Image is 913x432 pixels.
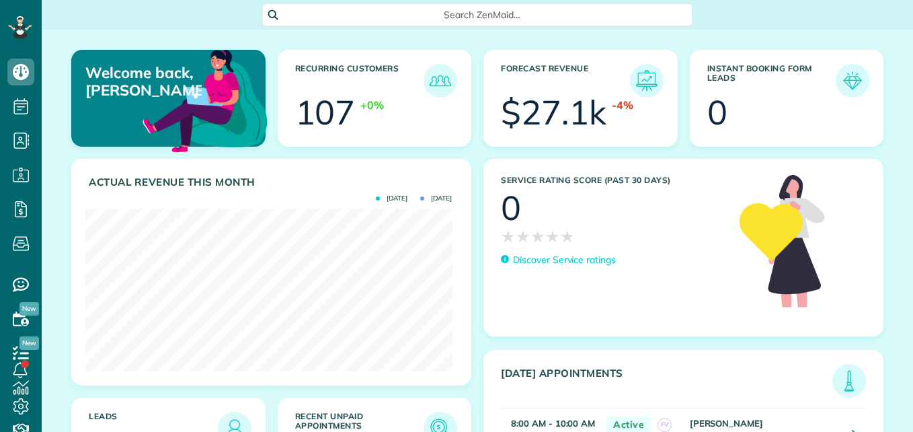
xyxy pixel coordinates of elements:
[690,418,764,429] strong: [PERSON_NAME]
[501,191,521,225] div: 0
[376,195,407,202] span: [DATE]
[707,64,836,98] h3: Instant Booking Form Leads
[427,67,454,94] img: icon_recurring_customers-cf858462ba22bcd05b5a5880d41d6543d210077de5bb9ebc9590e49fd87d84ed.png
[85,64,202,100] p: Welcome back, [PERSON_NAME]!
[501,367,832,398] h3: [DATE] Appointments
[511,418,595,429] strong: 8:00 AM - 10:00 AM
[295,96,356,129] div: 107
[707,96,727,129] div: 0
[836,367,863,394] img: icon_todays_appointments-901f7ab196bb0bea1936b74009e4eb5ffbc2d2711fa7634e0d609ed5ef32b18b.png
[612,98,633,113] div: -4%
[560,225,575,248] span: ★
[516,225,530,248] span: ★
[545,225,560,248] span: ★
[19,302,39,316] span: New
[140,34,270,165] img: dashboard_welcome-42a62b7d889689a78055ac9021e634bf52bae3f8056760290aed330b23ab8690.png
[360,98,384,113] div: +0%
[513,253,616,267] p: Discover Service ratings
[501,225,516,248] span: ★
[295,64,424,98] h3: Recurring Customers
[19,336,39,350] span: New
[89,176,457,188] h3: Actual Revenue this month
[501,96,606,129] div: $27.1k
[420,195,452,202] span: [DATE]
[501,64,630,98] h3: Forecast Revenue
[530,225,545,248] span: ★
[501,176,726,185] h3: Service Rating score (past 30 days)
[501,253,616,267] a: Discover Service ratings
[839,67,866,94] img: icon_form_leads-04211a6a04a5b2264e4ee56bc0799ec3eb69b7e499cbb523a139df1d13a81ae0.png
[658,418,672,432] span: FV
[633,67,660,94] img: icon_forecast_revenue-8c13a41c7ed35a8dcfafea3cbb826a0462acb37728057bba2d056411b612bbbe.png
